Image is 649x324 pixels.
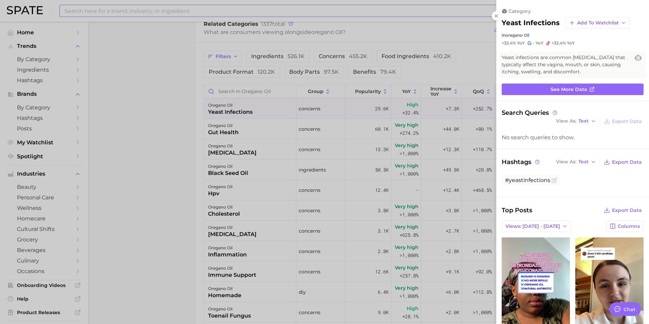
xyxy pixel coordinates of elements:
[554,158,598,166] button: View AsText
[505,223,560,229] span: Views: [DATE] - [DATE]
[612,208,642,213] span: Export Data
[502,205,532,215] span: Top Posts
[552,178,557,183] button: Flag as miscategorized or irrelevant
[602,157,644,167] button: Export Data
[612,159,642,165] span: Export Data
[606,220,644,232] button: Columns
[533,40,535,46] span: -
[577,20,619,26] span: Add to Watchlist
[502,220,571,232] button: Views: [DATE] - [DATE]
[536,40,543,46] span: YoY
[508,8,531,14] span: category
[612,119,642,124] span: Export Data
[602,205,644,215] button: Export Data
[502,109,558,116] span: Search Queries
[502,40,516,46] span: +32.4%
[502,84,644,95] a: See more data
[554,117,598,126] button: View AsText
[502,54,630,75] span: Yeast infections are common [MEDICAL_DATA] that typically affect the vagina, mouth, or skin, caus...
[618,223,640,229] span: Columns
[578,160,589,164] span: Text
[556,119,576,123] span: View As
[556,160,576,164] span: View As
[517,40,525,46] span: YoY
[602,116,644,126] button: Export Data
[502,19,560,27] h2: yeast infections
[551,87,587,92] span: See more data
[502,157,541,167] span: Hashtags
[552,40,566,46] span: +32.4%
[567,40,575,46] span: YoY
[502,33,644,38] div: in
[505,177,550,183] span: #yeastinfections
[565,17,630,29] button: Add to Watchlist
[502,134,644,141] div: No search queries to show.
[578,119,589,123] span: Text
[505,33,529,38] span: oregano oil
